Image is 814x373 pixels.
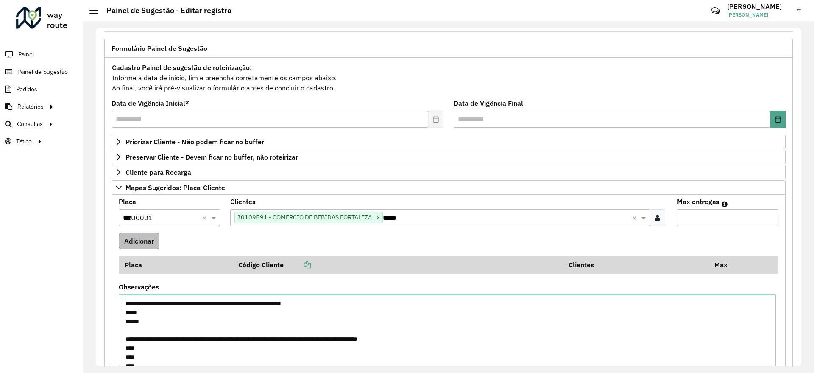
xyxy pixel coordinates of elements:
span: Formulário Painel de Sugestão [112,45,207,52]
em: Máximo de clientes que serão colocados na mesma rota com os clientes informados [722,201,728,208]
span: Tático [16,137,32,146]
label: Observações [119,282,159,292]
th: Clientes [563,256,708,274]
a: Preservar Cliente - Devem ficar no buffer, não roteirizar [112,150,786,164]
span: Relatórios [17,102,44,111]
th: Código Cliente [233,256,563,274]
div: Informe a data de inicio, fim e preencha corretamente os campos abaixo. Ao final, você irá pré-vi... [112,62,786,93]
span: Mapas Sugeridos: Placa-Cliente [125,184,225,191]
span: 30109591 - COMERCIO DE BEBIDAS FORTALEZA [235,212,374,222]
a: Mapas Sugeridos: Placa-Cliente [112,180,786,195]
th: Placa [119,256,233,274]
label: Data de Vigência Final [454,98,523,108]
th: Max [708,256,742,274]
span: × [374,213,382,223]
h3: [PERSON_NAME] [727,3,791,11]
label: Placa [119,196,136,207]
a: Cliente para Recarga [112,165,786,179]
span: [PERSON_NAME] [727,11,791,19]
span: Clear all [632,213,639,223]
a: Copiar [284,261,311,269]
span: Clear all [202,213,209,223]
label: Data de Vigência Inicial [112,98,189,108]
label: Max entregas [677,196,719,207]
label: Clientes [230,196,256,207]
span: Pedidos [16,85,37,94]
span: Cliente para Recarga [125,169,191,176]
span: Priorizar Cliente - Não podem ficar no buffer [125,138,264,145]
span: Painel de Sugestão [17,67,68,76]
a: Priorizar Cliente - Não podem ficar no buffer [112,135,786,149]
span: Preservar Cliente - Devem ficar no buffer, não roteirizar [125,154,298,160]
strong: Cadastro Painel de sugestão de roteirização: [112,63,252,72]
button: Choose Date [770,111,786,128]
span: Painel [18,50,34,59]
span: Consultas [17,120,43,129]
button: Adicionar [119,233,159,249]
a: Contato Rápido [707,2,725,20]
h2: Painel de Sugestão - Editar registro [98,6,231,15]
